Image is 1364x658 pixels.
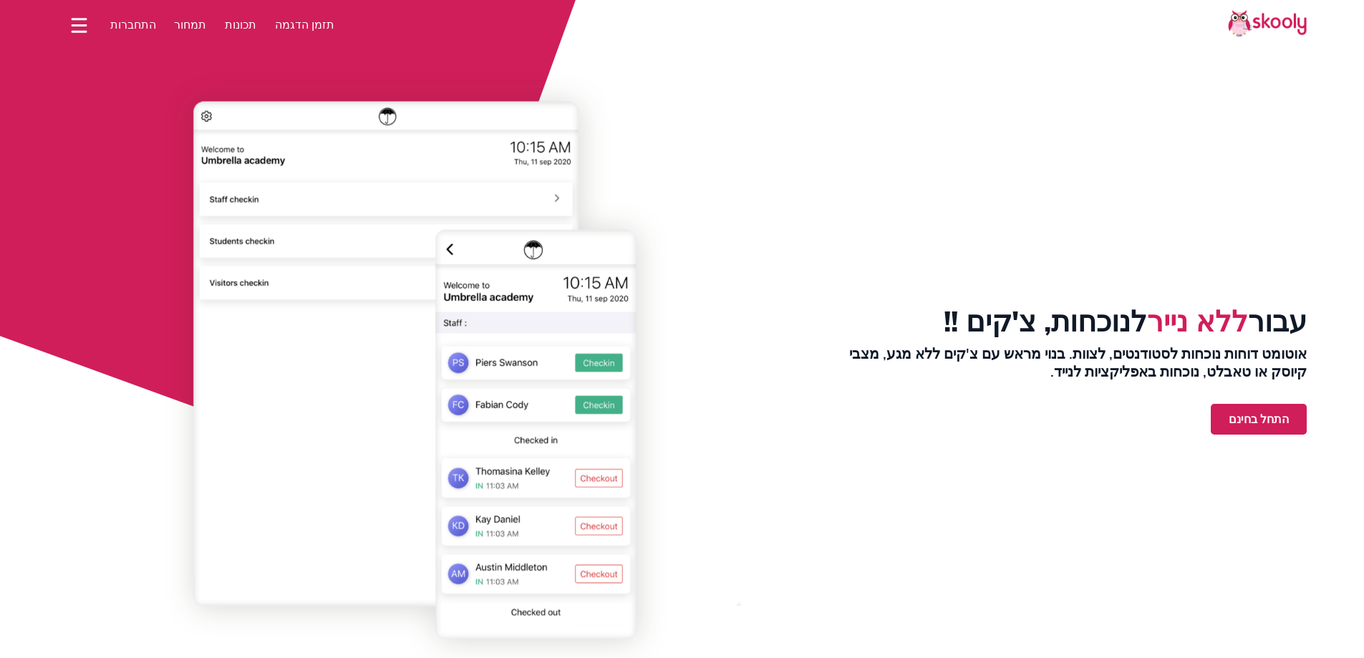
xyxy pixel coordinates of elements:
[216,14,266,37] a: תכונות
[57,86,807,654] img: תוכנה לניהול נוכחות סטודנטים ואפליקציות - <span class='notranslate'>Skooly | נסה בחינם
[69,9,90,42] button: dropdown menu
[944,305,1307,339] h1: עבור לנוכחות, צ'קים !!
[174,17,206,33] span: תמחור
[101,14,165,37] a: התחברות
[830,345,1307,381] h2: אוטומט דוחות נוכחות לסטודנטים, לצוות. בנוי מראש עם צ'קים ללא מגע, מצבי קיוסק או טאבלט, נוכחות באפ...
[1147,303,1248,342] span: ללא נייר
[165,14,216,37] a: תמחור
[1211,404,1307,435] a: התחל בחינם
[266,14,344,37] a: תזמן הדגמה
[110,17,156,33] span: התחברות
[1228,9,1307,37] img: Skooly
